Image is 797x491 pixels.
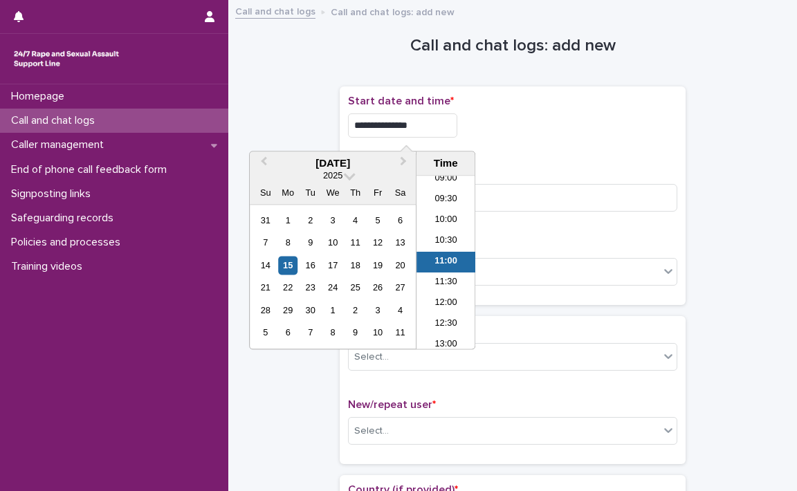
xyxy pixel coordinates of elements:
div: month 2025-09 [255,210,412,344]
div: Choose Thursday, October 9th, 2025 [346,324,365,342]
div: Choose Wednesday, October 8th, 2025 [324,324,342,342]
div: Choose Monday, September 22nd, 2025 [279,279,297,297]
div: Choose Wednesday, September 24th, 2025 [324,279,342,297]
div: Choose Friday, October 10th, 2025 [369,324,387,342]
h1: Call and chat logs: add new [340,36,686,56]
a: Call and chat logs [235,3,315,19]
p: Call and chat logs: add new [331,3,455,19]
div: Th [346,184,365,203]
p: Signposting links [6,187,102,201]
li: 11:30 [416,273,475,294]
div: We [324,184,342,203]
img: rhQMoQhaT3yELyF149Cw [11,45,122,73]
li: 10:00 [416,211,475,232]
div: Choose Tuesday, September 16th, 2025 [301,256,320,275]
div: Su [256,184,275,203]
p: Training videos [6,260,93,273]
div: Choose Monday, September 8th, 2025 [279,234,297,252]
p: End of phone call feedback form [6,163,178,176]
div: [DATE] [250,157,416,169]
div: Choose Tuesday, September 9th, 2025 [301,234,320,252]
div: Choose Sunday, September 28th, 2025 [256,301,275,319]
div: Choose Tuesday, September 2nd, 2025 [301,211,320,230]
div: Choose Wednesday, October 1st, 2025 [324,301,342,319]
div: Choose Thursday, September 18th, 2025 [346,256,365,275]
span: 2025 [323,171,342,181]
div: Choose Saturday, October 4th, 2025 [391,301,410,319]
div: Choose Wednesday, September 10th, 2025 [324,234,342,252]
button: Next Month [394,153,416,175]
div: Choose Saturday, September 6th, 2025 [391,211,410,230]
div: Choose Thursday, September 25th, 2025 [346,279,365,297]
div: Sa [391,184,410,203]
p: Call and chat logs [6,114,106,127]
p: Homepage [6,90,75,103]
li: 12:30 [416,315,475,335]
div: Mo [279,184,297,203]
div: Choose Saturday, September 20th, 2025 [391,256,410,275]
div: Choose Monday, October 6th, 2025 [279,324,297,342]
div: Choose Thursday, September 4th, 2025 [346,211,365,230]
div: Choose Friday, September 19th, 2025 [369,256,387,275]
div: Choose Sunday, September 7th, 2025 [256,234,275,252]
div: Time [420,157,471,169]
div: Choose Saturday, October 11th, 2025 [391,324,410,342]
li: 13:00 [416,335,475,356]
p: Policies and processes [6,236,131,249]
div: Select... [354,350,389,364]
div: Choose Monday, September 29th, 2025 [279,301,297,319]
div: Choose Saturday, September 27th, 2025 [391,279,410,297]
div: Choose Saturday, September 13th, 2025 [391,234,410,252]
div: Choose Sunday, August 31st, 2025 [256,211,275,230]
div: Fr [369,184,387,203]
div: Choose Monday, September 15th, 2025 [279,256,297,275]
span: Start date and time [348,95,454,106]
div: Choose Sunday, September 14th, 2025 [256,256,275,275]
div: Choose Friday, September 12th, 2025 [369,234,387,252]
button: Previous Month [251,153,273,175]
p: Safeguarding records [6,212,125,225]
div: Choose Tuesday, September 23rd, 2025 [301,279,320,297]
div: Choose Tuesday, September 30th, 2025 [301,301,320,319]
div: Choose Thursday, October 2nd, 2025 [346,301,365,319]
div: Choose Thursday, September 11th, 2025 [346,234,365,252]
li: 11:00 [416,252,475,273]
div: Select... [354,424,389,438]
li: 10:30 [416,232,475,252]
div: Choose Wednesday, September 3rd, 2025 [324,211,342,230]
div: Choose Friday, October 3rd, 2025 [369,301,387,319]
li: 09:00 [416,169,475,190]
span: New/repeat user [348,399,436,410]
div: Choose Tuesday, October 7th, 2025 [301,324,320,342]
div: Choose Sunday, September 21st, 2025 [256,279,275,297]
li: 09:30 [416,190,475,211]
div: Choose Wednesday, September 17th, 2025 [324,256,342,275]
div: Tu [301,184,320,203]
p: Caller management [6,138,115,151]
div: Choose Sunday, October 5th, 2025 [256,324,275,342]
div: Choose Friday, September 5th, 2025 [369,211,387,230]
div: Choose Friday, September 26th, 2025 [369,279,387,297]
li: 12:00 [416,294,475,315]
div: Choose Monday, September 1st, 2025 [279,211,297,230]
